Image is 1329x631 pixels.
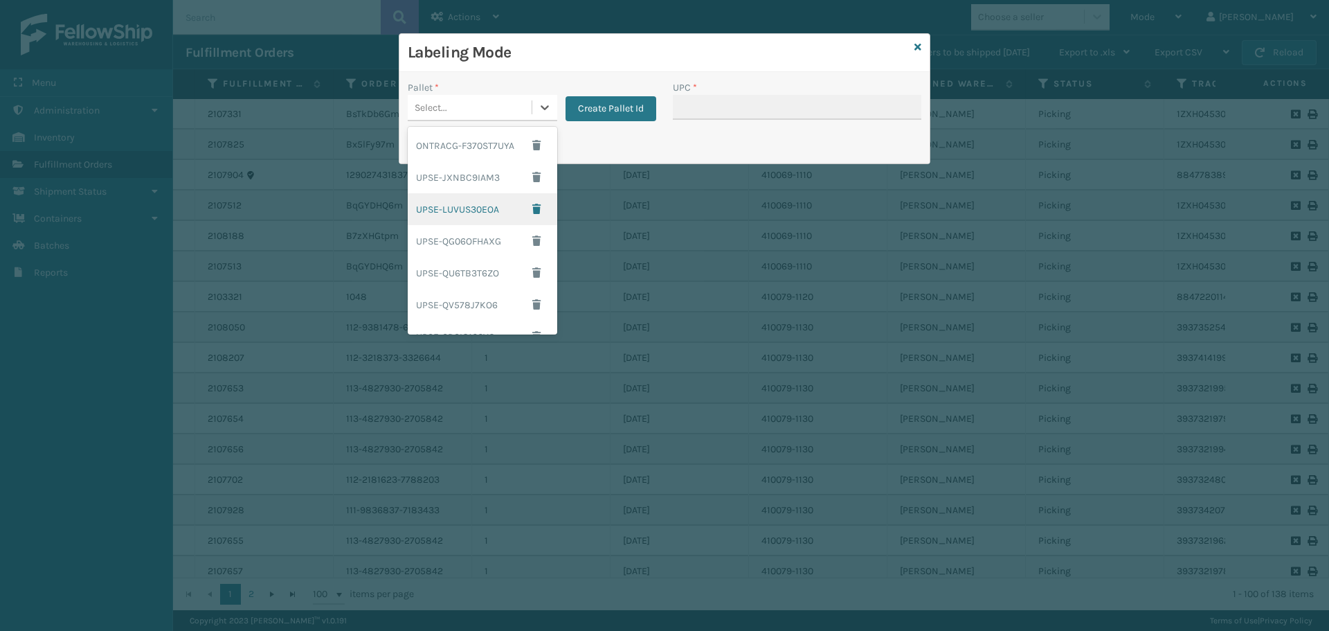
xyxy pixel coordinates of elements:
h3: Labeling Mode [408,42,909,63]
div: UPSE-JXNBC9IAM3 [408,161,557,193]
button: Create Pallet Id [566,96,656,121]
div: Select... [415,100,447,115]
div: UPSE-LUVUS30EOA [408,193,557,225]
div: UPSE-QU6TB3T6ZO [408,257,557,289]
div: ONTRACG-F370ST7UYA [408,130,557,161]
div: UPSE-QG06OFHAXG [408,225,557,257]
label: UPC [673,80,697,95]
div: UPSE-QV578J7KO6 [408,289,557,321]
div: UPSE-SDSIG166YO [408,321,557,353]
label: Pallet [408,80,439,95]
